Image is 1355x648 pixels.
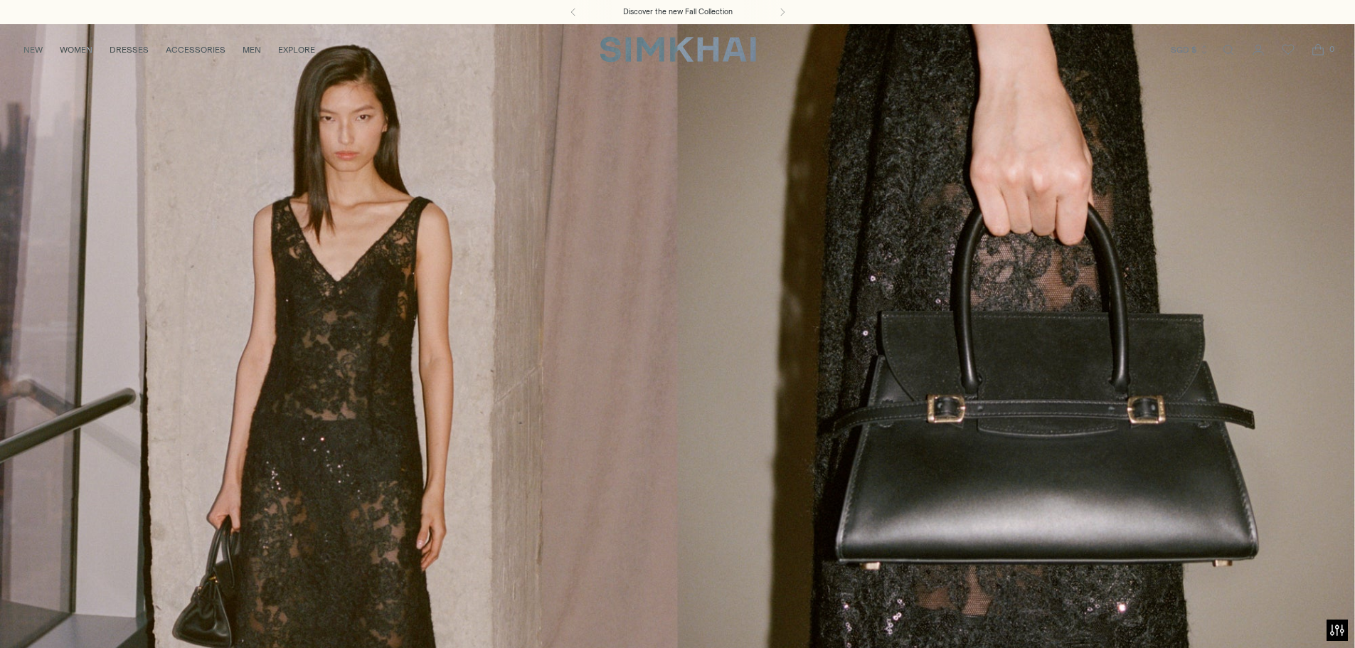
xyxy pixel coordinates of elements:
[243,34,261,65] a: MEN
[278,34,315,65] a: EXPLORE
[1325,43,1338,55] span: 0
[60,34,92,65] a: WOMEN
[110,34,149,65] a: DRESSES
[1304,36,1332,64] a: Open cart modal
[1171,34,1209,65] button: SGD $
[23,34,43,65] a: NEW
[1244,36,1272,64] a: Go to the account page
[1214,36,1243,64] a: Open search modal
[600,36,756,63] a: SIMKHAI
[1274,36,1302,64] a: Wishlist
[166,34,225,65] a: ACCESSORIES
[623,6,733,18] a: Discover the new Fall Collection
